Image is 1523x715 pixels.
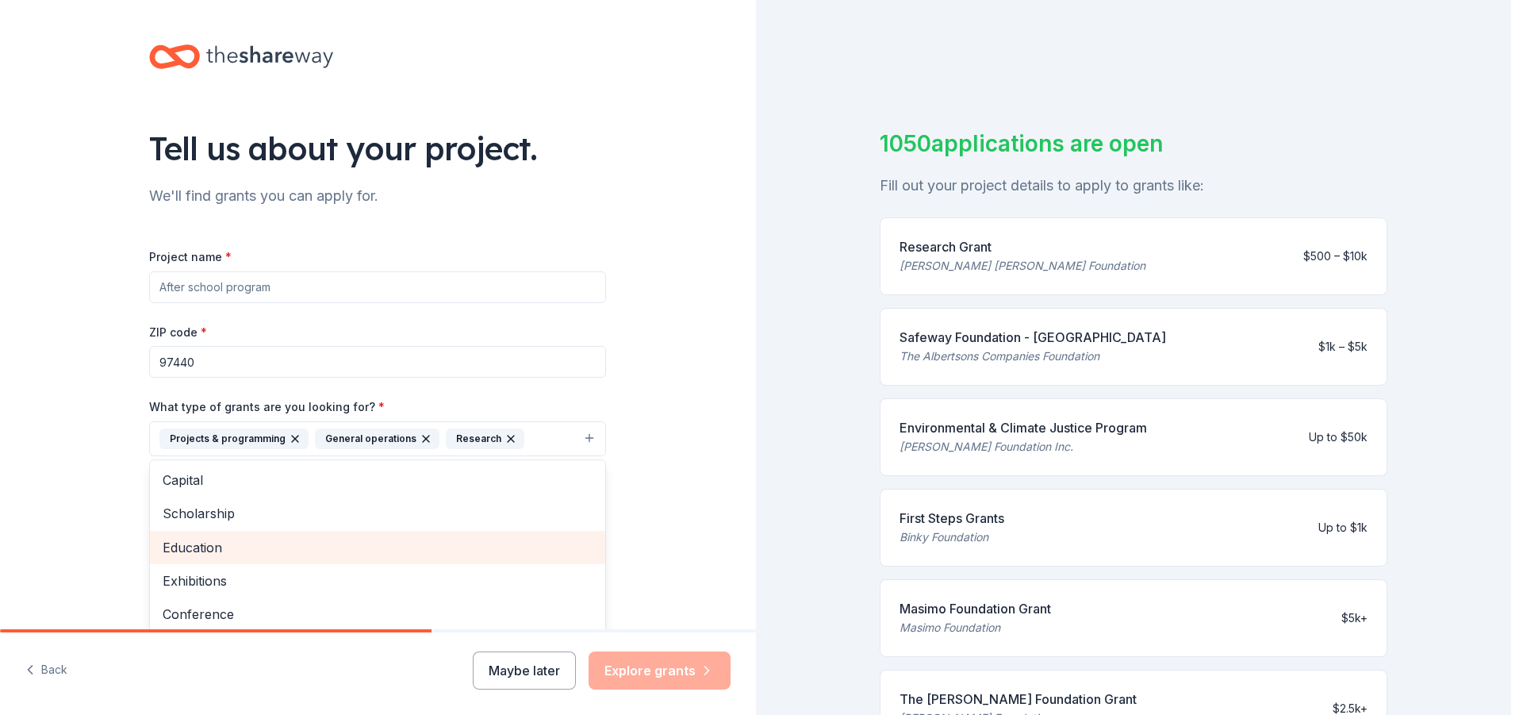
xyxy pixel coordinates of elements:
[163,470,593,490] span: Capital
[163,571,593,591] span: Exhibitions
[446,429,524,449] div: Research
[163,537,593,558] span: Education
[315,429,439,449] div: General operations
[163,604,593,625] span: Conference
[163,503,593,524] span: Scholarship
[149,459,606,650] div: Projects & programmingGeneral operationsResearch
[149,421,606,456] button: Projects & programmingGeneral operationsResearch
[159,429,309,449] div: Projects & programming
